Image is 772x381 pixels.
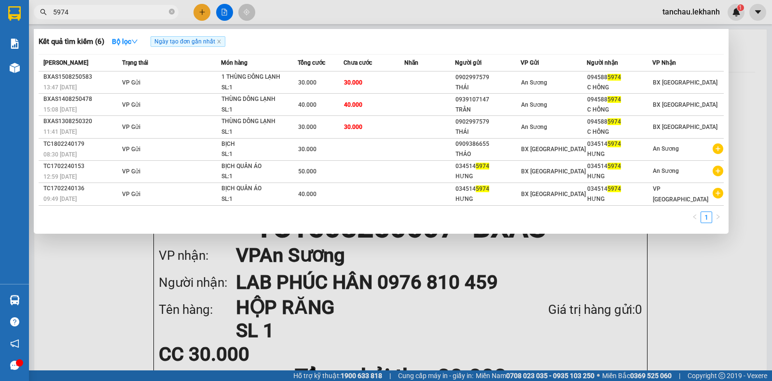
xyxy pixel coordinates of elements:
span: BX [GEOGRAPHIC_DATA] [521,191,586,198]
span: VP Gửi [122,124,140,130]
span: 30.000 [344,79,362,86]
span: Chưa cước [344,59,372,66]
div: SL: 1 [221,83,294,93]
button: Bộ lọcdown [104,34,146,49]
div: 094588 [587,117,652,127]
span: An Sương [653,168,679,174]
div: C HỒNG [587,127,652,137]
span: 5974 [607,96,621,103]
div: BỊCH QUẦN ÁO [221,161,294,172]
span: 30.000 [298,79,317,86]
div: THÙNG DÔNG LẠNH [221,116,294,127]
span: 30.000 [298,146,317,153]
div: 0902997579 [455,72,520,83]
span: BX [GEOGRAPHIC_DATA] [653,124,717,130]
div: 034514 [587,161,652,171]
div: 094588 [587,72,652,83]
span: 08:30 [DATE] [43,151,77,158]
img: warehouse-icon [10,63,20,73]
span: close-circle [169,8,175,17]
span: question-circle [10,317,19,326]
div: 034514 [455,161,520,171]
div: THẢO [455,149,520,159]
div: TC1802240179 [43,139,119,149]
span: Tổng cước [298,59,325,66]
div: C HỒNG [587,83,652,93]
span: BX [GEOGRAPHIC_DATA] [521,168,586,175]
span: An Sương [521,101,547,108]
img: warehouse-icon [10,295,20,305]
span: BX [GEOGRAPHIC_DATA] [653,79,717,86]
div: THÁI [455,127,520,137]
span: VP Gửi [122,146,140,153]
div: TC1702240153 [43,161,119,171]
div: HƯNG [587,194,652,204]
span: An Sương [653,145,679,152]
button: left [689,212,701,223]
div: HƯNG [587,171,652,182]
div: BXAS1508250583 [43,72,119,82]
span: Người nhận [587,59,618,66]
div: C HỒNG [587,105,652,115]
div: 094588 [587,95,652,105]
span: Người gửi [455,59,482,66]
span: 40.000 [298,191,317,198]
span: 40.000 [344,101,362,108]
span: VP [GEOGRAPHIC_DATA] [653,185,708,203]
span: 5974 [607,163,621,169]
div: SL: 1 [221,149,294,160]
span: VP Gửi [122,101,140,108]
span: 40.000 [298,101,317,108]
span: VP Nhận [652,59,676,66]
span: close [217,39,221,44]
span: right [715,214,721,220]
img: logo-vxr [8,6,21,21]
div: 034514 [587,139,652,149]
span: BX [GEOGRAPHIC_DATA] [521,146,586,153]
div: 0939107147 [455,95,520,105]
input: Tìm tên, số ĐT hoặc mã đơn [53,7,167,17]
h3: Kết quả tìm kiếm ( 6 ) [39,37,104,47]
span: Trạng thái [122,59,148,66]
div: HƯNG [455,171,520,182]
span: left [692,214,698,220]
div: SL: 1 [221,171,294,182]
span: 5974 [607,185,621,192]
span: 09:49 [DATE] [43,196,77,202]
span: plus-circle [713,143,723,154]
div: HƯNG [455,194,520,204]
div: BXAS1408250478 [43,94,119,104]
span: 12:59 [DATE] [43,173,77,180]
span: Nhãn [404,59,418,66]
img: solution-icon [10,39,20,49]
span: 13:47 [DATE] [43,84,77,91]
span: VP Gửi [521,59,539,66]
span: Ngày tạo đơn gần nhất [151,36,225,47]
div: BỊCH [221,139,294,150]
span: down [131,38,138,45]
span: BX [GEOGRAPHIC_DATA] [653,101,717,108]
span: 30.000 [344,124,362,130]
li: Next Page [712,212,724,223]
span: VP Gửi [122,79,140,86]
span: plus-circle [713,188,723,198]
div: 0902997579 [455,117,520,127]
button: right [712,212,724,223]
span: VP Gửi [122,168,140,175]
span: message [10,361,19,370]
div: SL: 1 [221,105,294,115]
span: 5974 [476,185,489,192]
span: notification [10,339,19,348]
span: search [40,9,47,15]
li: Previous Page [689,212,701,223]
span: An Sương [521,79,547,86]
span: 5974 [476,163,489,169]
span: close-circle [169,9,175,14]
span: 5974 [607,118,621,125]
span: 5974 [607,74,621,81]
div: 034514 [587,184,652,194]
div: TRÂN [455,105,520,115]
span: 5974 [607,141,621,147]
div: SL: 1 [221,127,294,138]
div: 1 THÙNG ĐÔNG LẠNH [221,72,294,83]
